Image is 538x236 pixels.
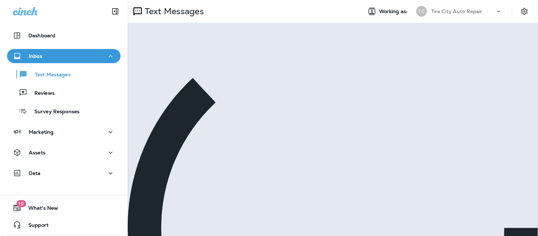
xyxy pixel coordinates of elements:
[29,150,45,155] p: Assets
[7,146,121,160] button: Assets
[27,109,79,115] p: Survey Responses
[29,53,42,59] p: Inbox
[7,104,121,119] button: Survey Responses
[28,33,55,38] p: Dashboard
[29,129,54,135] p: Marketing
[7,28,121,43] button: Dashboard
[7,125,121,139] button: Marketing
[21,222,49,231] span: Support
[416,6,427,17] div: TC
[7,49,121,63] button: Inbox
[28,72,71,78] p: Text Messages
[21,205,58,214] span: What's New
[142,6,204,17] p: Text Messages
[29,170,41,176] p: Data
[7,201,121,215] button: 19What's New
[27,90,55,97] p: Reviews
[7,166,121,180] button: Data
[105,4,125,18] button: Collapse Sidebar
[7,85,121,100] button: Reviews
[7,67,121,82] button: Text Messages
[16,200,26,207] span: 19
[7,218,121,232] button: Support
[518,5,531,18] button: Settings
[431,9,483,14] p: Tire City Auto Repair
[379,9,409,15] span: Working as:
